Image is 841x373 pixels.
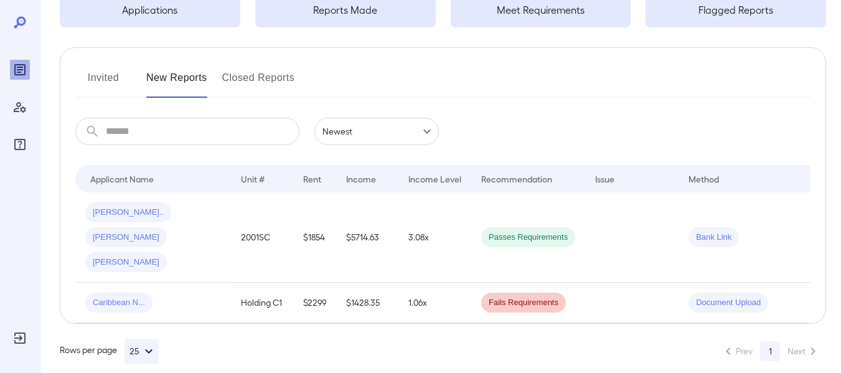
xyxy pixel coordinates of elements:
[481,171,552,186] div: Recommendation
[85,257,167,268] span: [PERSON_NAME]
[75,68,131,98] button: Invited
[125,339,159,364] button: 25
[715,341,826,361] nav: pagination navigation
[293,283,336,323] td: $2299
[481,232,575,243] span: Passes Requirements
[451,2,631,17] h5: Meet Requirements
[255,2,436,17] h5: Reports Made
[222,68,295,98] button: Closed Reports
[336,283,398,323] td: $1428.35
[688,171,719,186] div: Method
[60,2,240,17] h5: Applications
[146,68,207,98] button: New Reports
[595,171,615,186] div: Issue
[303,171,323,186] div: Rent
[60,339,159,364] div: Rows per page
[85,207,171,219] span: [PERSON_NAME]..
[398,283,471,323] td: 1.06x
[336,192,398,283] td: $5714.63
[688,232,739,243] span: Bank Link
[231,192,293,283] td: 2001SC
[85,232,167,243] span: [PERSON_NAME]
[85,297,153,309] span: Caribbean N...
[10,328,30,348] div: Log Out
[231,283,293,323] td: Holding C1
[314,118,439,145] div: Newest
[10,97,30,117] div: Manage Users
[408,171,461,186] div: Income Level
[90,171,154,186] div: Applicant Name
[10,135,30,154] div: FAQ
[10,60,30,80] div: Reports
[346,171,376,186] div: Income
[293,192,336,283] td: $1854
[481,297,566,309] span: Fails Requirements
[398,192,471,283] td: 3.08x
[760,341,780,361] button: page 1
[646,2,826,17] h5: Flagged Reports
[688,297,768,309] span: Document Upload
[241,171,265,186] div: Unit #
